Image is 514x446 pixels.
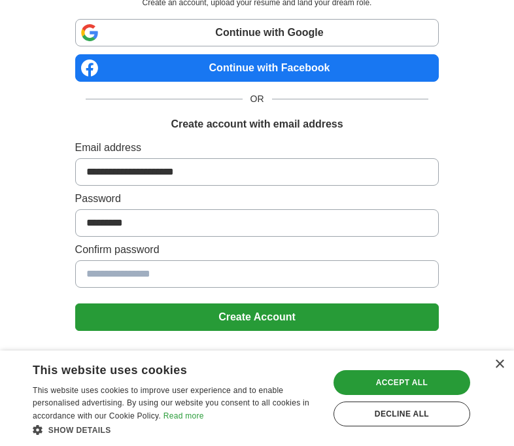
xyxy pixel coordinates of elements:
div: Accept all [334,370,470,395]
div: Close [494,360,504,369]
a: Continue with Google [75,19,439,46]
label: Confirm password [75,242,439,258]
div: Show details [33,423,320,436]
a: Continue with Facebook [75,54,439,82]
span: OR [243,92,272,106]
button: Create Account [75,303,439,331]
div: Decline all [334,402,470,426]
h1: Create account with email address [171,116,343,132]
label: Password [75,191,439,207]
div: This website uses cookies [33,358,287,378]
span: Show details [48,426,111,435]
label: Email address [75,140,439,156]
span: This website uses cookies to improve user experience and to enable personalised advertising. By u... [33,386,309,421]
a: Read more, opens a new window [163,411,204,420]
